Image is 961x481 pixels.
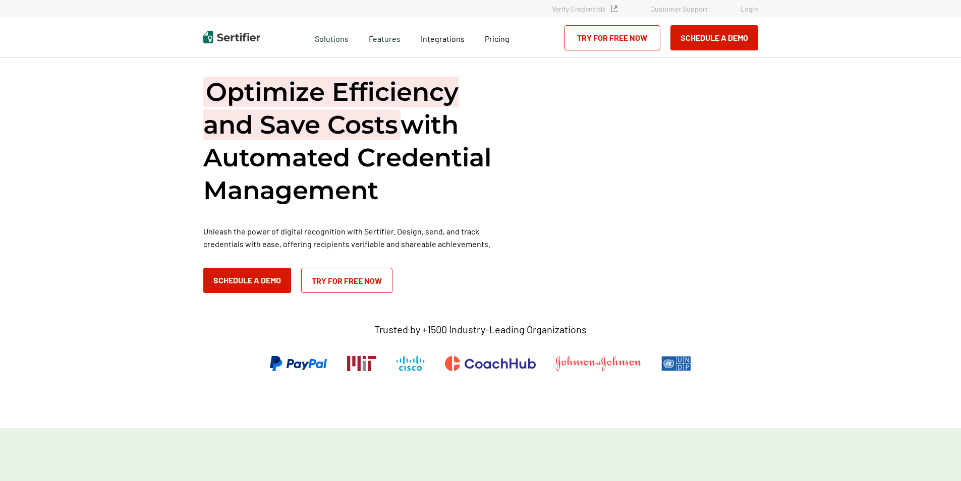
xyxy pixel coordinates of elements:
[421,34,465,43] span: Integrations
[661,356,691,371] img: UNDP
[374,323,587,336] p: Trusted by +1500 Industry-Leading Organizations
[611,6,617,12] img: Verified
[203,31,260,43] img: Sertifier | Digital Credentialing Platform
[203,225,506,250] p: Unleash the power of digital recognition with Sertifier. Design, send, and track credentials with...
[556,356,641,371] img: Johnson & Johnson
[301,268,392,293] a: Try for Free Now
[564,25,660,50] a: Try for Free Now
[485,31,510,44] a: Pricing
[445,356,536,371] img: CoachHub
[397,356,425,371] img: Cisco
[552,5,617,13] a: Verify Credentials
[485,34,510,43] span: Pricing
[203,77,459,140] span: Optimize Efficiency and Save Costs
[270,356,327,371] img: PayPal
[650,5,708,13] a: Customer Support
[203,76,506,207] h1: with Automated Credential Management
[369,31,401,44] span: Features
[315,31,349,44] span: Solutions
[421,31,465,44] a: Integrations
[347,356,376,371] img: Massachusetts Institute of Technology
[741,5,758,13] a: Login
